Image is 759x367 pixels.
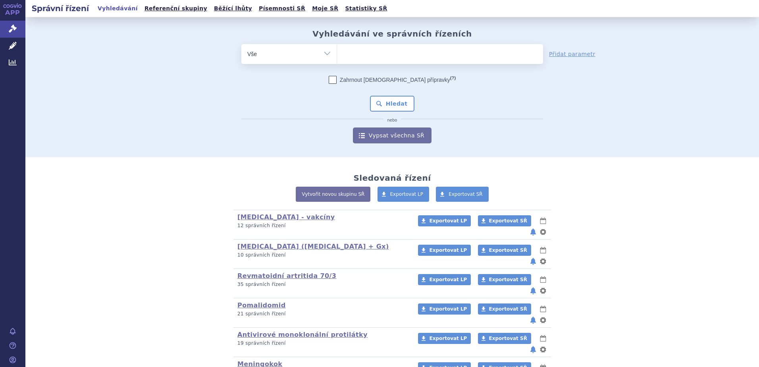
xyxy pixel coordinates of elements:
a: Antivirové monoklonální protilátky [237,331,368,338]
a: Exportovat LP [418,245,471,256]
button: lhůty [539,275,547,284]
span: Exportovat SŘ [489,306,527,312]
a: Exportovat LP [418,333,471,344]
a: Vyhledávání [95,3,140,14]
i: nebo [383,118,401,123]
span: Exportovat LP [390,191,424,197]
button: nastavení [539,227,547,237]
p: 10 správních řízení [237,252,408,259]
a: Exportovat SŘ [478,303,531,315]
a: Exportovat LP [378,187,430,202]
span: Exportovat SŘ [489,277,527,282]
button: notifikace [529,227,537,237]
span: Exportovat LP [429,336,467,341]
span: Exportovat LP [429,306,467,312]
a: Exportovat SŘ [478,215,531,226]
a: [MEDICAL_DATA] - vakcíny [237,213,335,221]
a: Pomalidomid [237,301,286,309]
button: lhůty [539,245,547,255]
a: Exportovat SŘ [478,333,531,344]
p: 21 správních řízení [237,311,408,317]
span: Exportovat SŘ [489,336,527,341]
a: Exportovat SŘ [478,274,531,285]
button: nastavení [539,315,547,325]
a: Exportovat LP [418,303,471,315]
button: nastavení [539,257,547,266]
button: lhůty [539,334,547,343]
a: Běžící lhůty [212,3,254,14]
button: notifikace [529,315,537,325]
a: Moje SŘ [310,3,341,14]
span: Exportovat LP [429,218,467,224]
span: Exportovat SŘ [449,191,483,197]
button: notifikace [529,345,537,354]
button: notifikace [529,257,537,266]
h2: Správní řízení [25,3,95,14]
a: Přidat parametr [549,50,595,58]
span: Exportovat SŘ [489,247,527,253]
p: 35 správních řízení [237,281,408,288]
a: [MEDICAL_DATA] ([MEDICAL_DATA] + Gx) [237,243,389,250]
a: Vytvořit novou skupinu SŘ [296,187,370,202]
button: notifikace [529,286,537,296]
p: 12 správních řízení [237,222,408,229]
button: lhůty [539,304,547,314]
span: Exportovat LP [429,277,467,282]
a: Referenční skupiny [142,3,210,14]
a: Vypsat všechna SŘ [353,127,432,143]
span: Exportovat SŘ [489,218,527,224]
button: nastavení [539,345,547,354]
a: Exportovat SŘ [478,245,531,256]
button: lhůty [539,216,547,226]
a: Exportovat SŘ [436,187,489,202]
button: nastavení [539,286,547,296]
label: Zahrnout [DEMOGRAPHIC_DATA] přípravky [329,76,456,84]
a: Statistiky SŘ [343,3,389,14]
span: Exportovat LP [429,247,467,253]
button: Hledat [370,96,415,112]
a: Písemnosti SŘ [256,3,308,14]
h2: Vyhledávání ve správních řízeních [312,29,472,39]
a: Exportovat LP [418,215,471,226]
a: Revmatoidní artritida 70/3 [237,272,336,280]
a: Exportovat LP [418,274,471,285]
p: 19 správních řízení [237,340,408,347]
abbr: (?) [450,75,456,81]
h2: Sledovaná řízení [353,173,431,183]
